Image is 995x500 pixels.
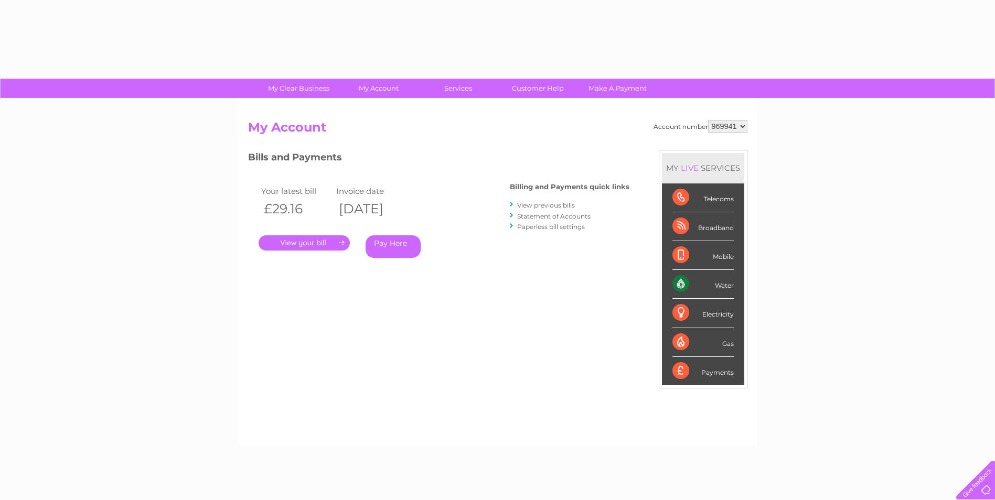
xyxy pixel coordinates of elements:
[334,198,409,220] th: [DATE]
[334,184,409,198] td: Invoice date
[248,120,747,140] h2: My Account
[672,357,734,385] div: Payments
[495,79,581,98] a: Customer Help
[517,201,575,209] a: View previous bills
[335,79,422,98] a: My Account
[672,328,734,357] div: Gas
[366,235,421,258] a: Pay Here
[510,183,629,191] h4: Billing and Payments quick links
[662,153,744,183] div: MY SERVICES
[672,183,734,212] div: Telecoms
[517,212,591,220] a: Statement of Accounts
[672,241,734,270] div: Mobile
[259,235,350,251] a: .
[517,223,585,231] a: Paperless bill settings
[654,120,747,133] div: Account number
[679,163,701,173] div: LIVE
[248,150,629,168] h3: Bills and Payments
[672,299,734,328] div: Electricity
[259,184,334,198] td: Your latest bill
[259,198,334,220] th: £29.16
[672,270,734,299] div: Water
[255,79,342,98] a: My Clear Business
[574,79,661,98] a: Make A Payment
[415,79,501,98] a: Services
[672,212,734,241] div: Broadband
